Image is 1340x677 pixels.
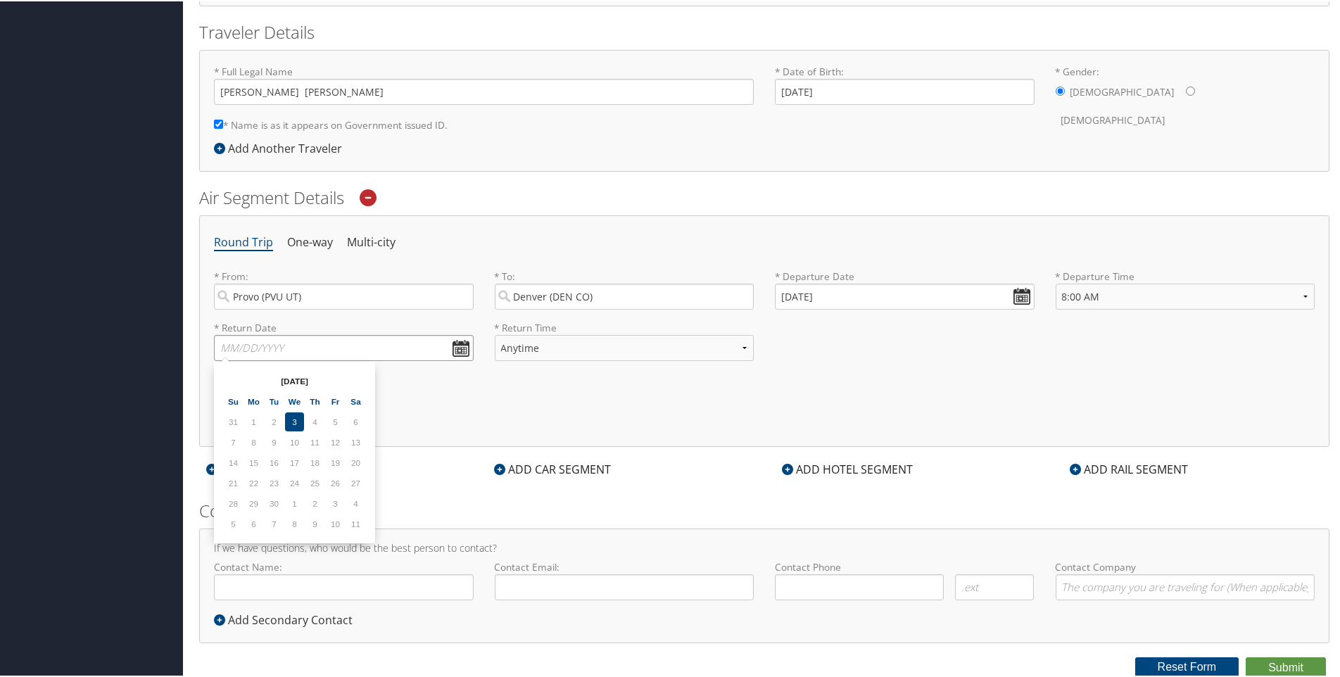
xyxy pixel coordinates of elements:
label: * Return Date [214,319,474,334]
label: * Return Time [495,319,754,334]
select: * Departure Time [1056,282,1315,308]
label: [DEMOGRAPHIC_DATA] [1070,77,1175,104]
td: 23 [265,472,284,491]
td: 18 [305,452,324,471]
input: Contact Company [1056,573,1315,599]
div: ADD HOTEL SEGMENT [775,460,920,476]
td: 22 [244,472,263,491]
li: One-way [287,229,333,254]
td: 25 [305,472,324,491]
td: 3 [326,493,345,512]
td: 6 [244,513,263,532]
td: 3 [285,411,304,430]
td: 5 [326,411,345,430]
td: 1 [285,493,304,512]
input: City or Airport Code [214,282,474,308]
td: 19 [326,452,345,471]
label: * To: [495,268,754,308]
td: 15 [244,452,263,471]
th: Sa [346,391,365,410]
label: * From: [214,268,474,308]
div: ADD RAIL SEGMENT [1063,460,1195,476]
h6: Additional Options: [214,392,1315,400]
h2: Contact Details: [199,498,1329,521]
td: 7 [224,431,243,450]
th: Su [224,391,243,410]
div: Add Another Traveler [214,139,349,156]
td: 4 [305,411,324,430]
h2: Air Segment Details [199,184,1329,208]
td: 13 [346,431,365,450]
input: * Date of Birth: [775,77,1035,103]
label: Contact Name: [214,559,474,599]
label: Contact Email: [495,559,754,599]
td: 27 [346,472,365,491]
td: 31 [224,411,243,430]
td: 12 [326,431,345,450]
label: * Full Legal Name [214,63,754,103]
li: Multi-city [347,229,396,254]
div: ADD CAR SEGMENT [487,460,618,476]
button: Submit [1246,656,1326,677]
td: 2 [305,493,324,512]
td: 9 [305,513,324,532]
input: * Gender:[DEMOGRAPHIC_DATA][DEMOGRAPHIC_DATA] [1056,85,1065,94]
th: Tu [265,391,284,410]
h5: * Denotes required field [214,421,1315,431]
input: * Full Legal Name [214,77,754,103]
td: 6 [346,411,365,430]
label: * Departure Date [775,268,1035,282]
th: We [285,391,304,410]
h2: Traveler Details [199,19,1329,43]
input: City or Airport Code [495,282,754,308]
td: 11 [305,431,324,450]
td: 16 [265,452,284,471]
th: [DATE] [244,370,345,389]
td: 11 [346,513,365,532]
label: * Date of Birth: [775,63,1035,103]
label: * Name is as it appears on Government issued ID. [214,110,448,137]
td: 26 [326,472,345,491]
th: Mo [244,391,263,410]
input: MM/DD/YYYY [775,282,1035,308]
td: 5 [224,513,243,532]
td: 4 [346,493,365,512]
td: 30 [265,493,284,512]
td: 29 [244,493,263,512]
td: 21 [224,472,243,491]
h4: If we have questions, who would be the best person to contact? [214,542,1315,552]
input: * Gender:[DEMOGRAPHIC_DATA][DEMOGRAPHIC_DATA] [1186,85,1195,94]
input: Contact Name: [214,573,474,599]
td: 10 [285,431,304,450]
label: * Gender: [1056,63,1315,133]
td: 28 [224,493,243,512]
input: .ext [955,573,1034,599]
input: MM/DD/YYYY [214,334,474,360]
label: [DEMOGRAPHIC_DATA] [1061,106,1165,132]
label: Contact Company [1056,559,1315,599]
input: Contact Email: [495,573,754,599]
td: 9 [265,431,284,450]
td: 20 [346,452,365,471]
td: 14 [224,452,243,471]
td: 8 [244,431,263,450]
td: 10 [326,513,345,532]
li: Round Trip [214,229,273,254]
td: 17 [285,452,304,471]
div: Add Secondary Contact [214,610,360,627]
td: 7 [265,513,284,532]
th: Fr [326,391,345,410]
td: 2 [265,411,284,430]
button: Reset Form [1135,656,1239,676]
label: Contact Phone [775,559,1035,573]
label: * Departure Time [1056,268,1315,319]
td: 1 [244,411,263,430]
div: ADD AIR SEGMENT [199,460,326,476]
td: 24 [285,472,304,491]
input: * Name is as it appears on Government issued ID. [214,118,223,127]
td: 8 [285,513,304,532]
th: Th [305,391,324,410]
